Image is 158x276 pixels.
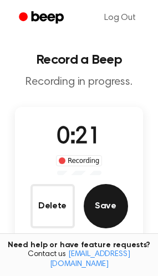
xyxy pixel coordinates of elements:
a: Log Out [93,4,147,31]
a: Beep [11,7,74,29]
button: Save Audio Record [84,184,128,228]
button: Delete Audio Record [30,184,75,228]
a: [EMAIL_ADDRESS][DOMAIN_NAME] [50,251,130,268]
h1: Record a Beep [9,53,149,67]
p: Recording in progress. [9,75,149,89]
span: 0:21 [57,126,101,149]
div: Recording [56,155,102,166]
span: Contact us [7,250,151,269]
